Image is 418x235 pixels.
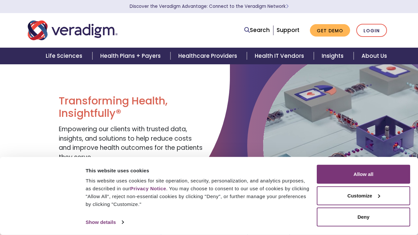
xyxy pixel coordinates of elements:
button: Customize [317,186,410,205]
a: Life Sciences [38,48,92,64]
button: Deny [317,208,410,227]
a: Health Plans + Payers [92,48,170,64]
img: Veradigm logo [28,20,118,41]
a: Login [356,24,387,37]
span: Empowering our clients with trusted data, insights, and solutions to help reduce costs and improv... [59,125,202,162]
a: Search [244,26,270,35]
h1: Transforming Health, Insightfully® [59,95,204,120]
a: Get Demo [310,24,350,37]
button: Allow all [317,165,410,184]
a: Insights [314,48,353,64]
a: Healthcare Providers [170,48,247,64]
a: Support [277,26,299,34]
span: Learn More [286,3,289,9]
a: About Us [354,48,395,64]
a: Health IT Vendors [247,48,314,64]
a: Show details [86,217,123,227]
div: This website uses cookies [86,166,309,174]
a: Discover the Veradigm Advantage: Connect to the Veradigm NetworkLearn More [130,3,289,9]
a: Privacy Notice [130,186,166,191]
div: This website uses cookies for site operation, security, personalization, and analytics purposes, ... [86,177,309,208]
